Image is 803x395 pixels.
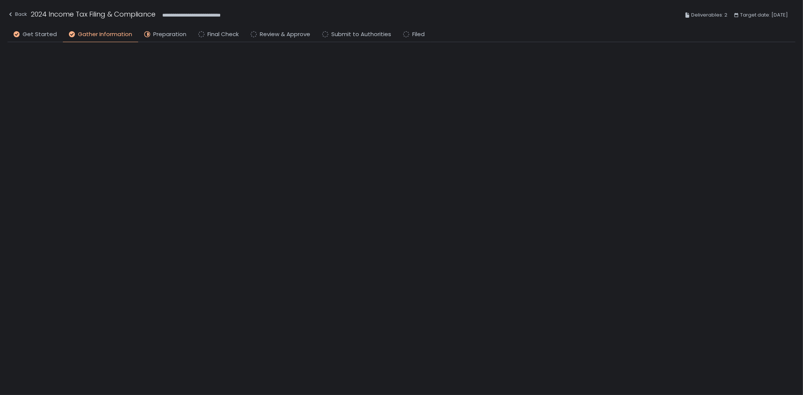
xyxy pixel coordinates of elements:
span: Filed [412,30,425,39]
span: Deliverables: 2 [691,11,727,20]
span: Preparation [153,30,186,39]
span: Submit to Authorities [331,30,391,39]
span: Get Started [23,30,57,39]
span: Gather Information [78,30,132,39]
button: Back [8,9,27,21]
span: Final Check [207,30,239,39]
div: Back [8,10,27,19]
span: Review & Approve [260,30,310,39]
h1: 2024 Income Tax Filing & Compliance [31,9,155,19]
span: Target date: [DATE] [740,11,788,20]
